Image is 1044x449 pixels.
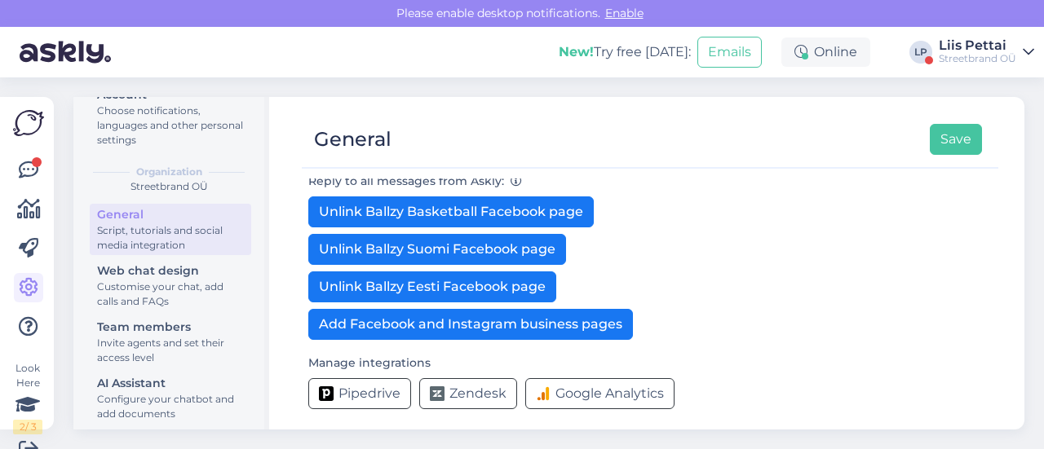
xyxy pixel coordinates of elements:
div: Web chat design [97,262,244,280]
div: General [97,206,244,223]
div: Customise your chat, add calls and FAQs [97,280,244,309]
button: Pipedrive [308,378,411,409]
div: Team members [97,319,244,336]
div: Choose notifications, languages and other personal settings [97,103,244,147]
div: AI Assistant [97,375,244,392]
button: Add Facebook and Instagram business pages [308,309,633,340]
button: Unlink Ballzy Eesti Facebook page [308,271,556,302]
img: Askly Logo [13,110,44,136]
button: Google Analytics [525,378,675,409]
div: Look Here [13,361,42,434]
button: Emails [697,37,762,68]
label: Reply to all messages from Askly: [308,173,522,190]
div: Streetbrand OÜ [939,52,1016,65]
label: Manage integrations [308,354,431,372]
button: Save [930,124,982,155]
a: AccountChoose notifications, languages and other personal settings [90,84,251,150]
button: Unlink Ballzy Basketball Facebook page [308,196,594,227]
div: Try free [DATE]: [559,42,691,62]
img: Google Analytics [536,386,551,401]
div: 2 / 3 [13,420,42,434]
a: AI AssistantConfigure your chatbot and add documents [90,372,251,424]
span: Google Analytics [555,384,664,403]
button: Zendesk [419,378,517,409]
div: Online [781,37,870,67]
a: Web chat designCustomise your chat, add calls and FAQs [90,260,251,311]
img: Zendesk [430,386,445,401]
span: Enable [600,6,648,20]
span: Pipedrive [338,384,400,403]
div: Streetbrand OÜ [86,179,251,194]
div: General [314,124,391,155]
a: Team membersInvite agents and set their access level [90,316,251,368]
div: Script, tutorials and social media integration [97,223,244,253]
div: Configure your chatbot and add documents [97,392,244,421]
a: GeneralScript, tutorials and social media integration [90,204,251,255]
div: LP [909,41,932,64]
span: Zendesk [449,384,507,403]
div: Liis Pettai [939,39,1016,52]
img: Pipedrive [319,386,334,401]
b: New! [559,44,594,59]
div: Invite agents and set their access level [97,336,244,365]
button: Unlink Ballzy Suomi Facebook page [308,234,566,265]
a: Liis PettaiStreetbrand OÜ [939,39,1034,65]
b: Organization [136,165,202,179]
